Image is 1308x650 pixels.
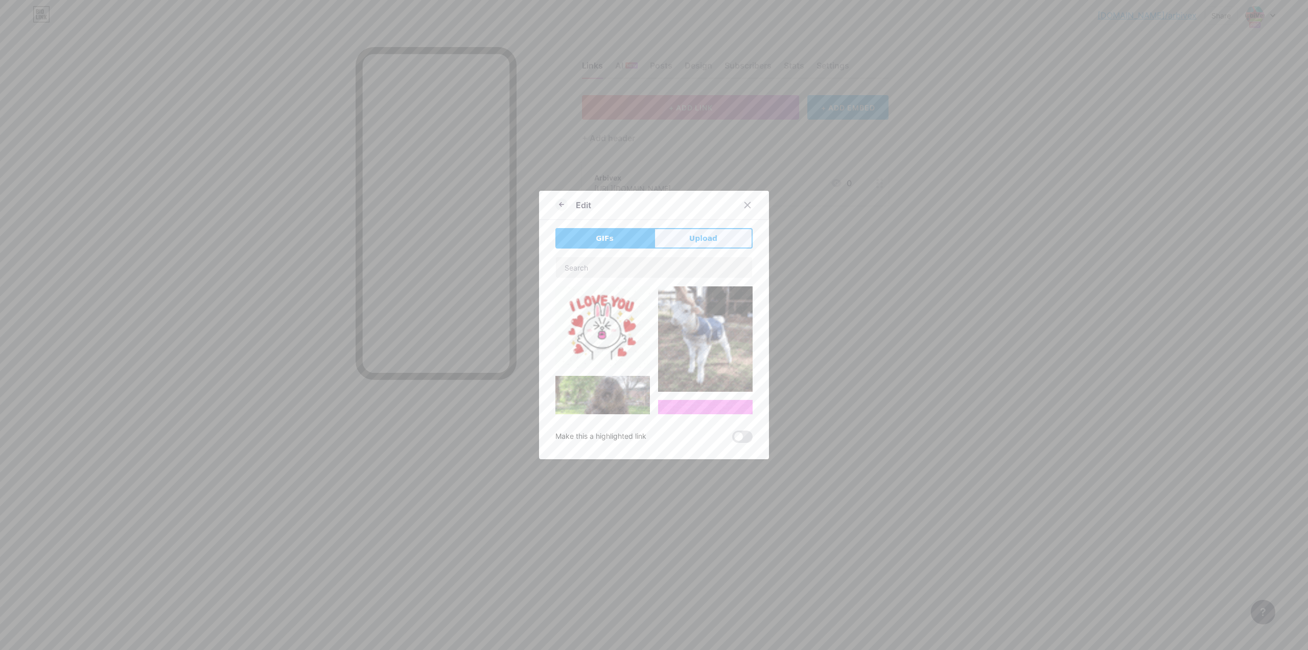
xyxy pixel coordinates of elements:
input: Search [556,257,752,278]
button: Upload [654,228,753,249]
img: Gihpy [658,286,753,392]
div: Make this a highlighted link [555,431,646,443]
span: GIFs [596,233,614,244]
img: Gihpy [555,286,650,368]
img: Gihpy [658,400,753,492]
img: Gihpy [555,376,650,494]
button: GIFs [555,228,654,249]
div: Edit [576,199,591,211]
span: Upload [689,233,717,244]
